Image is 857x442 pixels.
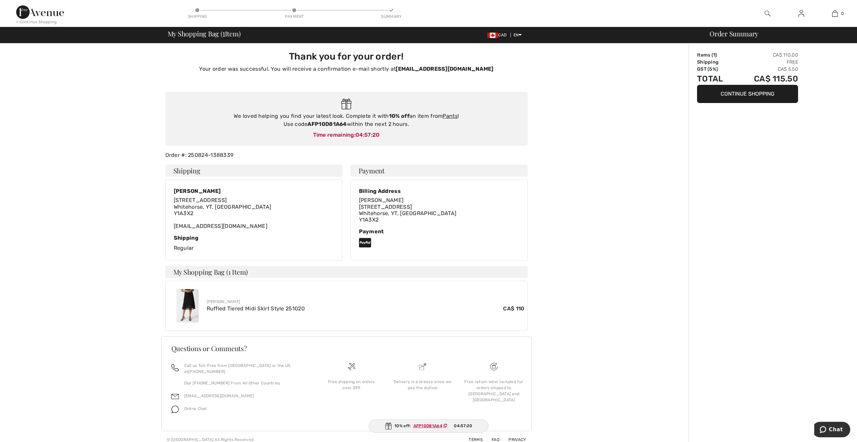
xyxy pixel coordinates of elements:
span: 04:57:20 [454,423,472,429]
div: We loved helping you find your latest look. Complete it with an item from ! Use code within the n... [172,112,521,128]
a: 0 [818,9,851,18]
p: Call us Toll-Free from [GEOGRAPHIC_DATA] or the US at [184,363,308,375]
div: Regular [174,235,334,252]
span: Online Chat [184,406,207,411]
strong: 10% off [389,113,409,119]
span: 0 [841,10,844,16]
span: 04:57:20 [356,132,380,138]
h3: Thank you for your order! [169,51,524,62]
a: Privacy [500,437,526,442]
img: Free shipping on orders over $99 [348,363,355,370]
div: Billing Address [359,188,457,194]
p: Dial [PHONE_NUMBER] From All Other Countries [184,380,308,386]
iframe: Opens a widget where you can chat to one of our agents [814,422,850,439]
button: Continue Shopping [697,85,798,103]
td: Total [697,73,735,85]
span: 1 [713,52,715,58]
div: Time remaining: [172,131,521,139]
td: GST (5%) [697,66,735,73]
a: Pants [442,113,458,119]
h3: Questions or Comments? [171,345,522,352]
h4: My Shopping Bag (1 Item) [165,266,528,278]
div: [EMAIL_ADDRESS][DOMAIN_NAME] [174,197,271,229]
ins: AFP10D81A64 [414,423,442,428]
img: 1ère Avenue [16,5,64,19]
img: My Bag [832,9,838,18]
div: Delivery is a breeze since we pay the duties! [392,379,453,391]
a: FAQ [484,437,499,442]
img: Free shipping on orders over $99 [490,363,498,370]
strong: AFP10D81A64 [307,121,347,127]
img: Ruffled Tiered Midi Skirt Style 251020 [176,289,199,322]
span: CAD [487,33,509,37]
img: Canadian Dollar [487,33,498,38]
img: search the website [765,9,770,18]
div: 10% off: [368,419,489,433]
img: chat [171,406,179,413]
div: Order Summary [701,30,853,37]
img: call [171,364,179,371]
img: Gift.svg [341,99,352,110]
a: [PHONE_NUMBER] [188,369,225,374]
div: Payment [284,13,304,20]
strong: [EMAIL_ADDRESS][DOMAIN_NAME] [396,66,493,72]
td: CA$ 110.00 [735,52,798,59]
td: Items ( ) [697,52,735,59]
a: Sign In [793,9,810,18]
img: Gift.svg [385,422,392,430]
span: 1 [223,29,225,37]
p: Your order was successful. You will receive a confirmation e-mail shortly at [169,65,524,73]
a: [EMAIL_ADDRESS][DOMAIN_NAME] [184,394,254,398]
span: CA$ 110 [503,305,524,313]
div: [PERSON_NAME] [174,188,271,194]
div: Shipping [187,13,207,20]
span: My Shopping Bag ( Item) [168,30,241,37]
img: My Info [798,9,804,18]
td: CA$ 115.50 [735,73,798,85]
div: Shipping [174,235,334,241]
td: Free [735,59,798,66]
span: EN [514,33,522,37]
h4: Payment [351,165,528,177]
span: [STREET_ADDRESS] Whitehorse, YT, [GEOGRAPHIC_DATA] Y1A3X2 [359,204,457,223]
a: Ruffled Tiered Midi Skirt Style 251020 [207,305,305,312]
td: CA$ 5.50 [735,66,798,73]
span: [STREET_ADDRESS] Whitehorse, YT, [GEOGRAPHIC_DATA] Y1A3X2 [174,197,271,216]
div: < Continue Shopping [16,19,57,25]
span: [PERSON_NAME] [359,197,404,203]
a: Terms [461,437,483,442]
img: email [171,393,179,400]
td: Shipping [697,59,735,66]
div: Free return label included for orders shipped to [GEOGRAPHIC_DATA] and [GEOGRAPHIC_DATA] [464,379,524,403]
div: Order #: 250824-1388339 [161,151,532,159]
div: Summary [381,13,401,20]
h4: Shipping [165,165,342,177]
div: [PERSON_NAME] [207,299,525,305]
img: Delivery is a breeze since we pay the duties! [419,363,426,370]
div: Free shipping on orders over $99 [321,379,382,391]
div: Payment [359,228,519,235]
